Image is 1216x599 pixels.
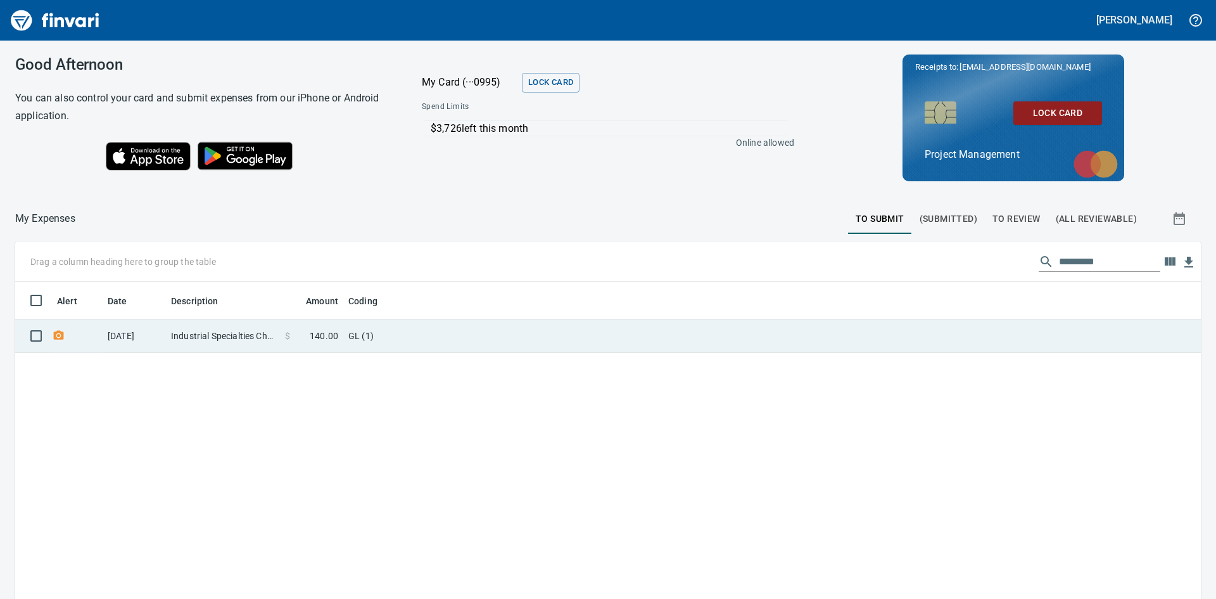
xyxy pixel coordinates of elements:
[1013,101,1102,125] button: Lock Card
[1067,144,1124,184] img: mastercard.svg
[15,56,390,74] h3: Good Afternoon
[1160,252,1179,271] button: Choose columns to display
[52,332,65,340] span: Receipt Required
[108,293,144,309] span: Date
[289,293,338,309] span: Amount
[30,255,216,268] p: Drag a column heading here to group the table
[57,293,94,309] span: Alert
[343,319,660,353] td: GL (1)
[431,121,788,136] p: $3,726 left this month
[1179,253,1198,272] button: Download Table
[1160,203,1201,234] button: Show transactions within a particular date range
[1023,105,1092,121] span: Lock Card
[856,211,904,227] span: To Submit
[992,211,1041,227] span: To Review
[958,61,1091,73] span: [EMAIL_ADDRESS][DOMAIN_NAME]
[412,136,794,149] p: Online allowed
[103,319,166,353] td: [DATE]
[15,211,75,226] nav: breadcrumb
[306,293,338,309] span: Amount
[1093,10,1175,30] button: [PERSON_NAME]
[8,5,103,35] img: Finvari
[171,293,218,309] span: Description
[108,293,127,309] span: Date
[166,319,280,353] td: Industrial Specialties Chehalis [GEOGRAPHIC_DATA]
[106,142,191,171] img: Download on the App Store
[422,75,517,90] p: My Card (···0995)
[15,211,75,226] p: My Expenses
[171,293,235,309] span: Description
[422,101,630,113] span: Spend Limits
[15,89,390,125] h6: You can also control your card and submit expenses from our iPhone or Android application.
[348,293,394,309] span: Coding
[348,293,377,309] span: Coding
[1056,211,1137,227] span: (All Reviewable)
[522,73,579,93] button: Lock Card
[528,75,573,90] span: Lock Card
[915,61,1111,74] p: Receipts to:
[1096,13,1172,27] h5: [PERSON_NAME]
[925,147,1102,162] p: Project Management
[57,293,77,309] span: Alert
[310,330,338,342] span: 140.00
[920,211,977,227] span: (Submitted)
[285,330,290,342] span: $
[191,135,300,177] img: Get it on Google Play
